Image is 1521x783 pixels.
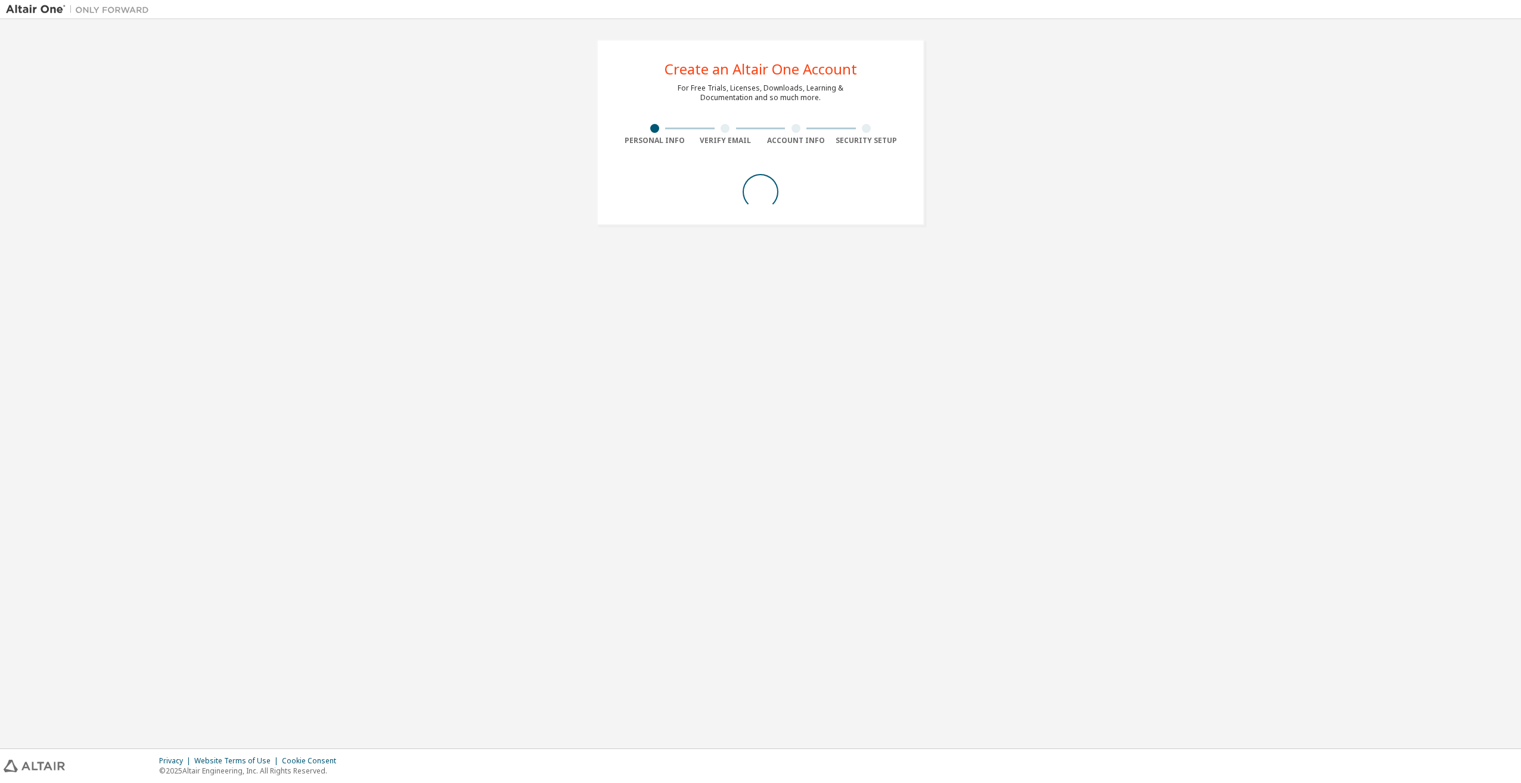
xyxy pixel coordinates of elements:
[159,766,343,776] p: © 2025 Altair Engineering, Inc. All Rights Reserved.
[619,136,690,145] div: Personal Info
[4,760,65,772] img: altair_logo.svg
[282,756,343,766] div: Cookie Consent
[194,756,282,766] div: Website Terms of Use
[159,756,194,766] div: Privacy
[831,136,902,145] div: Security Setup
[760,136,831,145] div: Account Info
[678,83,843,102] div: For Free Trials, Licenses, Downloads, Learning & Documentation and so much more.
[6,4,155,15] img: Altair One
[665,62,857,76] div: Create an Altair One Account
[690,136,761,145] div: Verify Email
